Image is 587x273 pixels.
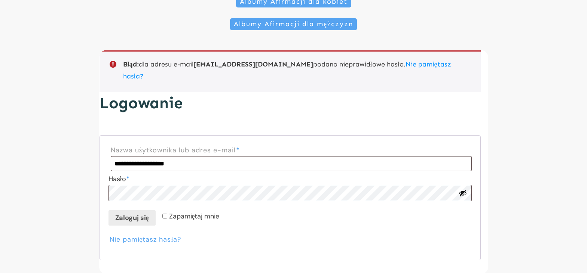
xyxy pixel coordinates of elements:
a: Nie pamiętasz hasła? [110,235,181,244]
strong: [EMAIL_ADDRESS][DOMAIN_NAME] [193,60,313,68]
label: Nazwa użytkownika lub adres e-mail [111,144,472,156]
span: Albumy Afirmacji dla mężczyzn [234,20,353,28]
a: Albumy Afirmacji dla mężczyzn [230,18,357,30]
li: dla adresu e-mail podano nieprawidłowe hasło. [123,58,467,86]
label: Hasło [108,173,472,185]
strong: Błąd: [123,60,139,68]
button: Zaloguj się [108,210,156,225]
input: Zapamiętaj mnie [162,214,167,218]
button: Pokaż hasło [459,189,467,197]
span: Zapamiętaj mnie [169,212,220,221]
h2: Logowanie [100,92,481,122]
